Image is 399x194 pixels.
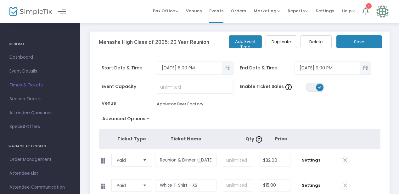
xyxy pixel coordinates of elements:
span: Attendee Questions [9,109,71,117]
span: Venues [186,3,202,19]
h4: GENERAL [8,38,72,50]
h4: MANAGE ATTENDEES [8,140,72,153]
span: Attendee List [9,169,71,178]
span: Box Office [153,8,178,14]
span: Orders [231,3,246,19]
span: Event Details [9,67,71,75]
span: Ticket Name [171,136,201,142]
button: Toggle popup [360,62,371,74]
button: Advanced Options [99,114,156,126]
button: Select [140,179,149,191]
img: question-mark [285,84,292,90]
span: Venue [102,100,156,107]
button: Save [336,35,382,48]
div: 1 [366,2,372,8]
input: unlimited [157,81,233,93]
span: ON [318,85,321,89]
div: Appleton Beer Factory [157,101,204,107]
span: Times & Tickets [9,81,71,89]
span: Season Tickets [9,95,71,103]
span: Events [209,3,223,19]
span: Dashboard [9,53,71,62]
span: Price [275,136,287,142]
span: Paid [117,157,138,163]
span: Settings [316,3,334,19]
input: Select date & time [157,63,222,73]
input: Price [260,179,290,191]
button: Duplicate [266,35,297,48]
span: Qty [245,136,264,142]
input: Price [260,154,290,166]
span: Settings [297,157,325,163]
span: Special Offers [9,123,71,131]
input: unlimited [223,179,253,191]
input: Enter a ticket type name. e.g. General Admission [155,179,217,192]
input: Select date & time [295,63,360,73]
span: Help [342,8,355,14]
span: Paid [117,182,138,189]
span: Start Date & Time [102,65,156,71]
button: Select [140,154,149,166]
span: Order Management [9,156,71,164]
button: Toggle popup [222,62,233,74]
span: Settings [297,182,325,189]
button: Delete [300,35,332,48]
input: Enter a ticket type name. e.g. General Admission [155,154,217,167]
img: question-mark [256,136,262,143]
input: unlimited [223,154,253,166]
span: Marketing [254,8,280,14]
button: Add Event Time [229,35,262,48]
span: End Date & Time [240,65,295,71]
h3: Menasha High Class of 2005: 20 Year Reunion [99,39,209,45]
span: Attendee Communication [9,183,71,191]
span: Event Capacity [102,83,156,90]
span: Reports [288,8,308,14]
span: Enable Ticket Sales [240,83,306,90]
span: Ticket Type [117,136,146,142]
